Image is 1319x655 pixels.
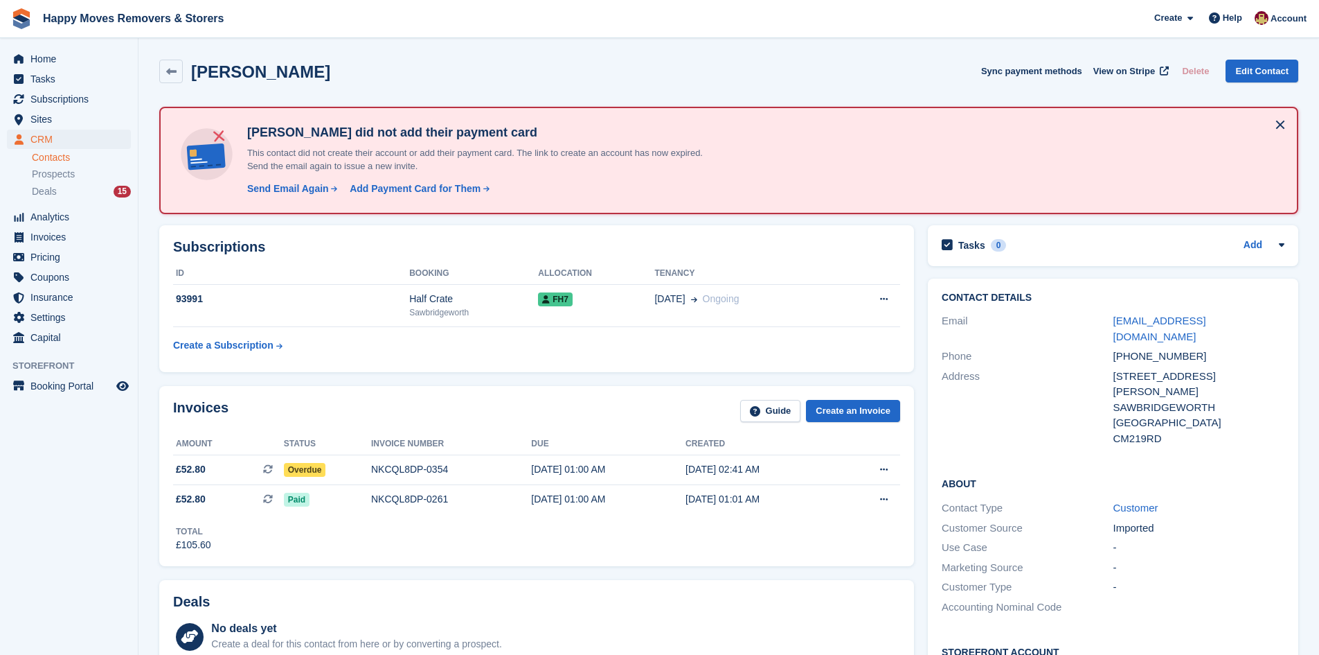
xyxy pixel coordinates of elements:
[942,560,1113,576] div: Marketing Source
[740,400,801,423] a: Guide
[284,433,371,455] th: Status
[409,263,538,285] th: Booking
[685,492,840,507] div: [DATE] 01:01 AM
[32,167,131,182] a: Prospects
[1113,560,1284,576] div: -
[176,492,206,507] span: £52.80
[942,313,1113,344] div: Email
[30,288,114,307] span: Insurance
[30,207,114,227] span: Analytics
[981,60,1082,82] button: Sync payment methods
[173,333,282,358] a: Create a Subscription
[409,292,538,306] div: Half Crate
[284,463,326,477] span: Overdue
[538,263,654,285] th: Allocation
[942,292,1284,304] h2: Contact Details
[1088,60,1172,82] a: View on Stripe
[991,239,1007,252] div: 0
[1113,540,1284,556] div: -
[350,182,481,196] div: Add Payment Card for Them
[371,492,531,507] div: NKCQL8DP-0261
[371,462,531,477] div: NKCQL8DP-0354
[703,293,739,304] span: Ongoing
[1223,11,1242,25] span: Help
[531,492,685,507] div: [DATE] 01:00 AM
[32,185,57,198] span: Deals
[176,525,211,538] div: Total
[806,400,900,423] a: Create an Invoice
[211,637,501,652] div: Create a deal for this contact from here or by converting a prospect.
[242,125,726,141] h4: [PERSON_NAME] did not add their payment card
[30,227,114,247] span: Invoices
[942,369,1113,447] div: Address
[7,247,131,267] a: menu
[942,476,1284,490] h2: About
[30,69,114,89] span: Tasks
[1113,579,1284,595] div: -
[30,130,114,149] span: CRM
[1271,12,1307,26] span: Account
[173,433,284,455] th: Amount
[173,263,409,285] th: ID
[7,227,131,247] a: menu
[531,462,685,477] div: [DATE] 01:00 AM
[30,376,114,396] span: Booking Portal
[30,328,114,347] span: Capital
[1113,369,1284,400] div: [STREET_ADDRESS][PERSON_NAME]
[942,540,1113,556] div: Use Case
[30,308,114,327] span: Settings
[191,62,330,81] h2: [PERSON_NAME]
[942,579,1113,595] div: Customer Type
[114,186,131,198] div: 15
[1176,60,1214,82] button: Delete
[32,184,131,199] a: Deals 15
[32,168,75,181] span: Prospects
[344,182,491,196] a: Add Payment Card for Them
[30,89,114,109] span: Subscriptions
[7,69,131,89] a: menu
[7,376,131,396] a: menu
[11,8,32,29] img: stora-icon-8386f47178a22dfd0bd8f6a31ec36ba5ce8667c1dd55bd0f319d3a0aa187defe.svg
[1113,521,1284,536] div: Imported
[173,594,210,610] h2: Deals
[1244,238,1262,254] a: Add
[1226,60,1298,82] a: Edit Contact
[685,462,840,477] div: [DATE] 02:41 AM
[1154,11,1182,25] span: Create
[942,500,1113,516] div: Contact Type
[176,462,206,477] span: £52.80
[7,130,131,149] a: menu
[1113,315,1206,342] a: [EMAIL_ADDRESS][DOMAIN_NAME]
[7,308,131,327] a: menu
[37,7,229,30] a: Happy Moves Removers & Storers
[211,620,501,637] div: No deals yet
[173,292,409,306] div: 93991
[177,125,236,184] img: no-card-linked-e7822e413c904bf8b177c4d89f31251c4716f9871600ec3ca5bfc59e148c83f4.svg
[1255,11,1268,25] img: Steven Fry
[173,400,228,423] h2: Invoices
[173,239,900,255] h2: Subscriptions
[7,268,131,287] a: menu
[242,146,726,173] p: This contact did not create their account or add their payment card. The link to create an accoun...
[531,433,685,455] th: Due
[1113,349,1284,365] div: [PHONE_NUMBER]
[30,268,114,287] span: Coupons
[7,207,131,227] a: menu
[942,600,1113,615] div: Accounting Nominal Code
[114,378,131,394] a: Preview store
[7,328,131,347] a: menu
[284,493,309,507] span: Paid
[12,359,138,373] span: Storefront
[371,433,531,455] th: Invoice number
[1113,431,1284,447] div: CM219RD
[942,521,1113,536] div: Customer Source
[30,110,114,129] span: Sites
[1113,400,1284,416] div: SAWBRIDGEWORTH
[942,349,1113,365] div: Phone
[958,239,985,252] h2: Tasks
[173,338,273,353] div: Create a Subscription
[247,182,329,196] div: Send Email Again
[7,288,131,307] a: menu
[176,538,211,552] div: £105.60
[1093,64,1155,78] span: View on Stripe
